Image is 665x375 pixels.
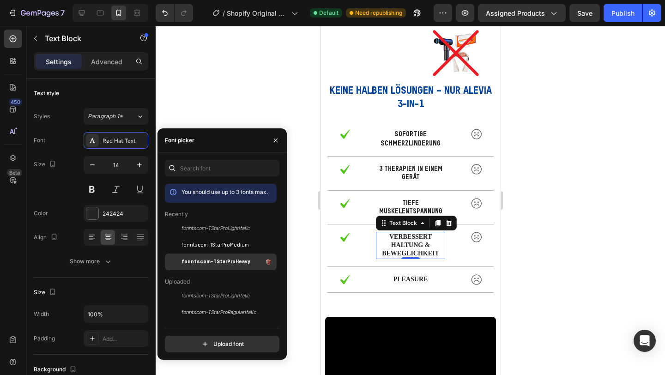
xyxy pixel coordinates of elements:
div: Open Intercom Messenger [634,330,656,352]
button: Assigned Products [478,4,566,22]
p: Recently [165,210,188,218]
p: Text Block [45,33,123,44]
button: Paragraph 1* [84,108,148,125]
span: Save [577,9,592,17]
div: Upload font [200,339,244,349]
div: Show more [70,257,113,266]
div: Red Hat Text [103,137,146,145]
div: Beta [7,169,22,176]
div: Font [34,136,45,145]
span: fonntscom-TStarProLightItalic [181,292,250,300]
div: Add... [103,335,146,343]
button: Save [569,4,600,22]
div: Text style [34,89,59,97]
div: Font picker [165,136,194,145]
span: Paragraph 1* [88,112,123,121]
span: You should use up to 3 fonts max. [181,188,268,195]
span: Default [319,9,339,17]
input: Auto [84,306,148,322]
span: fonntscom-TStarProRegularItalic [181,308,256,317]
span: Assigned Products [486,8,545,18]
input: Search font [165,160,279,176]
p: Settings [46,57,72,67]
div: Undo/Redo [156,4,193,22]
button: Show more [34,253,148,270]
span: fonntscom-TStarProLightItalic [181,224,250,233]
span: / [223,8,225,18]
div: 450 [9,98,22,106]
span: Need republishing [355,9,402,17]
span: Shopify Original Product Template [227,8,288,18]
div: 242424 [103,210,146,218]
button: Publish [604,4,642,22]
div: Width [34,310,49,318]
span: fonntscom-TStarProMedium [181,241,249,249]
div: Color [34,209,48,218]
div: Size [34,286,58,299]
div: Styles [34,112,50,121]
p: 7 [60,7,65,18]
div: Publish [611,8,635,18]
button: Upload font [165,336,279,352]
p: Uploaded [165,278,190,286]
div: Align [34,231,60,244]
button: 7 [4,4,69,22]
span: fonntscom-TStarProHeavy [181,258,250,266]
p: Advanced [91,57,122,67]
iframe: Design area [320,26,501,375]
div: Size [34,158,58,171]
div: Padding [34,334,55,343]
